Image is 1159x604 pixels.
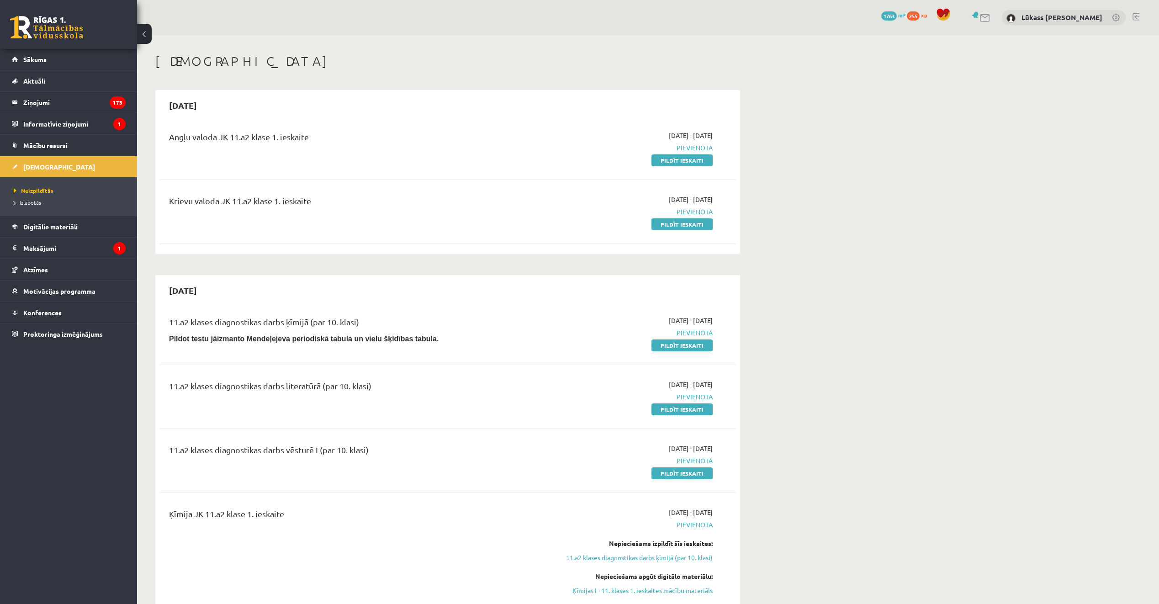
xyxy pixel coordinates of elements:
[23,163,95,171] span: [DEMOGRAPHIC_DATA]
[540,586,713,595] a: Ķīmijas I - 11. klases 1. ieskaites mācību materiāls
[14,186,128,195] a: Neizpildītās
[23,77,45,85] span: Aktuāli
[10,16,83,39] a: Rīgas 1. Tālmācības vidusskola
[881,11,905,19] a: 1763 mP
[14,199,41,206] span: Izlabotās
[169,380,527,397] div: 11.a2 klases diagnostikas darbs literatūrā (par 10. klasi)
[113,118,126,130] i: 1
[669,380,713,389] span: [DATE] - [DATE]
[669,508,713,517] span: [DATE] - [DATE]
[23,238,126,259] legend: Maksājumi
[669,195,713,204] span: [DATE] - [DATE]
[169,131,527,148] div: Angļu valoda JK 11.a2 klase 1. ieskaite
[540,572,713,581] div: Nepieciešams apgūt digitālo materiālu:
[169,508,527,525] div: Ķīmija JK 11.a2 klase 1. ieskaite
[651,467,713,479] a: Pildīt ieskaiti
[12,135,126,156] a: Mācību resursi
[23,223,78,231] span: Digitālie materiāli
[12,259,126,280] a: Atzīmes
[23,55,47,64] span: Sākums
[540,520,713,530] span: Pievienota
[651,339,713,351] a: Pildīt ieskaiti
[651,154,713,166] a: Pildīt ieskaiti
[23,265,48,274] span: Atzīmes
[12,156,126,177] a: [DEMOGRAPHIC_DATA]
[540,143,713,153] span: Pievienota
[12,238,126,259] a: Maksājumi1
[651,218,713,230] a: Pildīt ieskaiti
[12,92,126,113] a: Ziņojumi173
[169,444,527,461] div: 11.a2 klases diagnostikas darbs vēsturē I (par 10. klasi)
[651,403,713,415] a: Pildīt ieskaiti
[12,302,126,323] a: Konferences
[169,335,439,343] b: Pildot testu jāizmanto Mendeļejeva periodiskā tabula un vielu šķīdības tabula.
[881,11,897,21] span: 1763
[113,242,126,254] i: 1
[12,323,126,344] a: Proktoringa izmēģinājums
[23,308,62,317] span: Konferences
[540,207,713,217] span: Pievienota
[169,195,527,212] div: Krievu valoda JK 11.a2 klase 1. ieskaite
[669,131,713,140] span: [DATE] - [DATE]
[12,113,126,134] a: Informatīvie ziņojumi1
[12,49,126,70] a: Sākums
[14,198,128,207] a: Izlabotās
[540,539,713,548] div: Nepieciešams izpildīt šīs ieskaites:
[160,280,206,301] h2: [DATE]
[23,330,103,338] span: Proktoringa izmēģinājums
[921,11,927,19] span: xp
[12,70,126,91] a: Aktuāli
[907,11,931,19] a: 255 xp
[669,444,713,453] span: [DATE] - [DATE]
[155,53,740,69] h1: [DEMOGRAPHIC_DATA]
[23,92,126,113] legend: Ziņojumi
[540,328,713,338] span: Pievienota
[12,281,126,302] a: Motivācijas programma
[160,95,206,116] h2: [DATE]
[23,287,95,295] span: Motivācijas programma
[23,113,126,134] legend: Informatīvie ziņojumi
[540,392,713,402] span: Pievienota
[14,187,53,194] span: Neizpildītās
[540,456,713,466] span: Pievienota
[23,141,68,149] span: Mācību resursi
[169,316,527,333] div: 11.a2 klases diagnostikas darbs ķīmijā (par 10. klasi)
[110,96,126,109] i: 173
[1021,13,1102,22] a: Lūkass [PERSON_NAME]
[898,11,905,19] span: mP
[540,553,713,562] a: 11.a2 klases diagnostikas darbs ķīmijā (par 10. klasi)
[1006,14,1016,23] img: Lūkass Pēteris Liepiņš
[12,216,126,237] a: Digitālie materiāli
[669,316,713,325] span: [DATE] - [DATE]
[907,11,920,21] span: 255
